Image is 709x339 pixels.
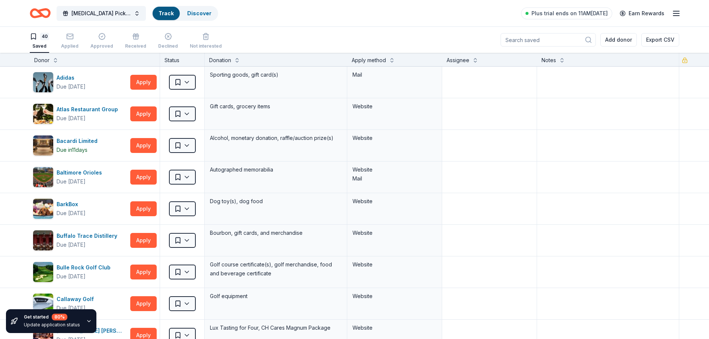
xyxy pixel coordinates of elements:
[352,70,437,79] div: Mail
[125,30,146,53] button: Received
[40,33,49,40] div: 40
[130,201,157,216] button: Apply
[352,174,437,183] div: Mail
[57,295,97,304] div: Callaway Golf
[352,260,437,269] div: Website
[33,199,53,219] img: Image for BarkBox
[158,30,178,53] button: Declined
[209,259,342,279] div: Golf course certificate(s), golf merchandise, food and beverage certificate
[33,135,127,156] button: Image for Bacardi LimitedBacardi LimitedDue in11days
[190,30,222,53] button: Not interested
[34,56,49,65] div: Donor
[61,30,79,53] button: Applied
[352,292,437,301] div: Website
[209,323,342,333] div: Lux Tasting for Four, CH Cares Magnum Package
[159,10,174,16] a: Track
[33,103,127,124] button: Image for Atlas Restaurant GroupAtlas Restaurant GroupDue [DATE]
[352,56,386,65] div: Apply method
[57,105,121,114] div: Atlas Restaurant Group
[521,7,612,19] a: Plus trial ends on 11AM[DATE]
[130,296,157,311] button: Apply
[33,294,53,314] img: Image for Callaway Golf
[90,30,113,53] button: Approved
[33,230,53,250] img: Image for Buffalo Trace Distillery
[30,30,49,53] button: 40Saved
[125,43,146,49] div: Received
[600,33,637,47] button: Add donor
[57,231,120,240] div: Buffalo Trace Distillery
[57,263,114,272] div: Bulle Rock Golf Club
[57,168,105,177] div: Baltimore Orioles
[209,70,342,80] div: Sporting goods, gift card(s)
[33,262,127,282] button: Image for Bulle Rock Golf ClubBulle Rock Golf ClubDue [DATE]
[90,43,113,49] div: Approved
[24,314,80,320] div: Get started
[209,164,342,175] div: Autographed memorabilia
[24,322,80,328] div: Update application status
[352,228,437,237] div: Website
[33,230,127,251] button: Image for Buffalo Trace DistilleryBuffalo Trace DistilleryDue [DATE]
[57,209,86,218] div: Due [DATE]
[57,73,86,82] div: Adidas
[57,6,146,21] button: [MEDICAL_DATA] Pickleball Social
[130,75,157,90] button: Apply
[130,138,157,153] button: Apply
[160,53,205,66] div: Status
[33,104,53,124] img: Image for Atlas Restaurant Group
[33,293,127,314] button: Image for Callaway GolfCallaway GolfDue [DATE]
[57,177,86,186] div: Due [DATE]
[190,43,222,49] div: Not interested
[352,134,437,143] div: Website
[531,9,608,18] span: Plus trial ends on 11AM[DATE]
[352,323,437,332] div: Website
[33,135,53,156] img: Image for Bacardi Limited
[352,197,437,206] div: Website
[30,43,49,49] div: Saved
[61,43,79,49] div: Applied
[209,101,342,112] div: Gift cards, grocery items
[352,165,437,174] div: Website
[57,240,86,249] div: Due [DATE]
[447,56,469,65] div: Assignee
[57,82,86,91] div: Due [DATE]
[615,7,669,20] a: Earn Rewards
[352,102,437,111] div: Website
[33,167,53,187] img: Image for Baltimore Orioles
[33,72,53,92] img: Image for Adidas
[209,133,342,143] div: Alcohol, monetary donation, raffle/auction prize(s)
[71,9,131,18] span: [MEDICAL_DATA] Pickleball Social
[57,200,86,209] div: BarkBox
[52,314,67,320] div: 80 %
[33,72,127,93] button: Image for AdidasAdidasDue [DATE]
[130,265,157,279] button: Apply
[542,56,556,65] div: Notes
[158,43,178,49] div: Declined
[57,137,100,145] div: Bacardi Limited
[33,167,127,188] button: Image for Baltimore OriolesBaltimore OriolesDue [DATE]
[33,198,127,219] button: Image for BarkBoxBarkBoxDue [DATE]
[641,33,679,47] button: Export CSV
[209,291,342,301] div: Golf equipment
[152,6,218,21] button: TrackDiscover
[130,233,157,248] button: Apply
[57,272,86,281] div: Due [DATE]
[30,4,51,22] a: Home
[209,56,231,65] div: Donation
[57,145,87,154] div: Due in 11 days
[130,106,157,121] button: Apply
[209,228,342,238] div: Bourbon, gift cards, and merchandise
[130,170,157,185] button: Apply
[57,114,86,123] div: Due [DATE]
[209,196,342,207] div: Dog toy(s), dog food
[33,262,53,282] img: Image for Bulle Rock Golf Club
[187,10,211,16] a: Discover
[501,33,596,47] input: Search saved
